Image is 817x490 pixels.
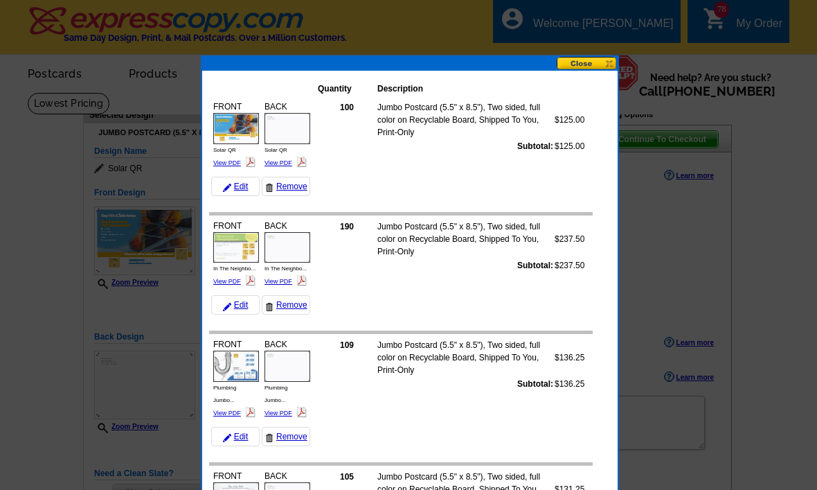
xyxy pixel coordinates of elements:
a: Edit [211,427,260,446]
img: small-thumb.jpg [213,351,259,382]
div: BACK [262,98,312,171]
div: FRONT [211,336,261,421]
img: pencil-icon.gif [223,184,231,192]
td: Jumbo Postcard (5.5" x 8.5"), Two sided, full color on Recyclable Board, Shipped To You, Print-Only [377,220,554,259]
div: BACK [262,218,312,290]
a: View PDF [264,278,292,285]
img: pdf_logo.png [245,275,255,286]
td: $136.25 [554,377,585,391]
img: small-thumb.jpg [264,232,310,263]
a: Remove [262,177,310,196]
img: small-thumb.jpg [264,113,310,144]
strong: Subtotal: [517,141,553,151]
a: View PDF [213,278,241,285]
strong: 109 [340,340,354,350]
strong: 190 [340,222,354,231]
img: pdf_logo.png [245,157,255,167]
span: In The Neighbo... [264,265,307,272]
a: View PDF [264,410,292,417]
img: trashcan-icon.gif [265,184,273,192]
img: pdf_logo.png [296,275,307,286]
a: Remove [262,295,310,315]
img: pencil-icon.gif [223,434,231,442]
td: $136.25 [554,338,585,377]
span: Solar QR [213,147,236,153]
span: In The Neighbo... [213,265,255,272]
a: View PDF [264,159,292,166]
td: Jumbo Postcard (5.5" x 8.5"), Two sided, full color on Recyclable Board, Shipped To You, Print-Only [377,338,554,377]
strong: 105 [340,472,354,482]
div: BACK [262,336,312,421]
span: Solar QR [264,147,287,153]
img: small-thumb.jpg [213,113,259,144]
a: View PDF [213,410,241,417]
strong: 100 [340,103,354,112]
th: Description [377,82,554,96]
th: Quantity [317,82,377,96]
a: Edit [211,295,260,315]
img: pencil-icon.gif [223,303,231,311]
span: Plumbing Jumbo... [264,385,287,403]
td: $237.50 [554,259,585,272]
img: pdf_logo.png [296,157,307,167]
td: $125.00 [554,100,585,139]
span: Plumbing Jumbo... [213,385,236,403]
strong: Subtotal: [517,379,553,389]
img: pdf_logo.png [296,407,307,417]
a: Edit [211,177,260,196]
img: small-thumb.jpg [213,232,259,263]
img: pdf_logo.png [245,407,255,417]
div: FRONT [211,98,261,171]
img: small-thumb.jpg [264,351,310,382]
a: Remove [262,427,310,446]
td: $125.00 [554,139,585,153]
strong: Subtotal: [517,261,553,270]
td: $237.50 [554,220,585,259]
img: trashcan-icon.gif [265,434,273,442]
a: View PDF [213,159,241,166]
div: FRONT [211,218,261,290]
img: trashcan-icon.gif [265,303,273,311]
td: Jumbo Postcard (5.5" x 8.5"), Two sided, full color on Recyclable Board, Shipped To You, Print-Only [377,100,554,139]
